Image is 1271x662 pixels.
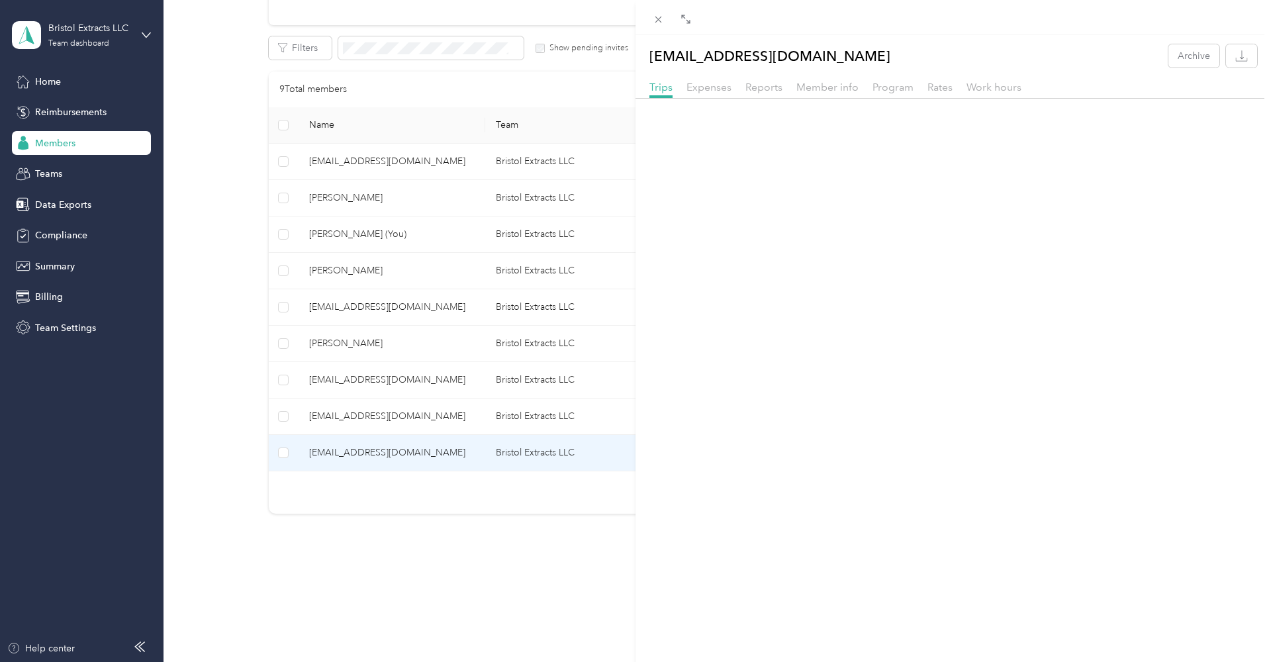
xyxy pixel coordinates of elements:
p: [EMAIL_ADDRESS][DOMAIN_NAME] [649,44,890,68]
iframe: Everlance-gr Chat Button Frame [1197,588,1271,662]
span: Member info [796,81,859,93]
button: Archive [1168,44,1219,68]
span: Trips [649,81,673,93]
span: Program [872,81,914,93]
span: Expenses [686,81,731,93]
span: Work hours [966,81,1021,93]
span: Reports [745,81,782,93]
span: Rates [927,81,953,93]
